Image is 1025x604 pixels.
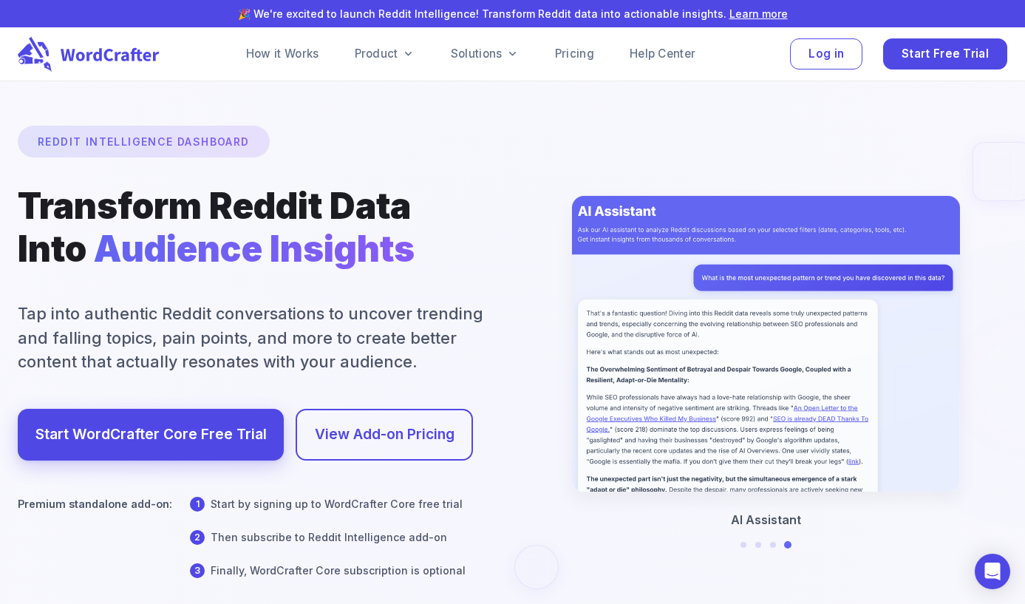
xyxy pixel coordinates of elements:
[18,409,284,461] a: Start WordCrafter Core Free Trial
[790,38,862,70] button: Log in
[451,45,520,63] a: Solutions
[315,422,454,447] a: View Add-on Pricing
[24,6,1001,21] p: 🎉 We're excited to launch Reddit Intelligence! Transform Reddit data into actionable insights.
[729,7,788,20] a: Learn more
[35,422,267,447] a: Start WordCrafter Core Free Trial
[355,45,415,63] a: Product
[883,38,1007,70] button: Start Free Trial
[296,409,473,461] a: View Add-on Pricing
[731,511,801,529] p: AI Assistant
[902,44,989,64] span: Start Free Trial
[975,554,1010,589] div: Open Intercom Messenger
[808,44,844,64] span: Log in
[246,45,319,63] a: How it Works
[555,45,594,63] a: Pricing
[630,45,695,63] a: Help Center
[572,196,960,492] img: AI Assistant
